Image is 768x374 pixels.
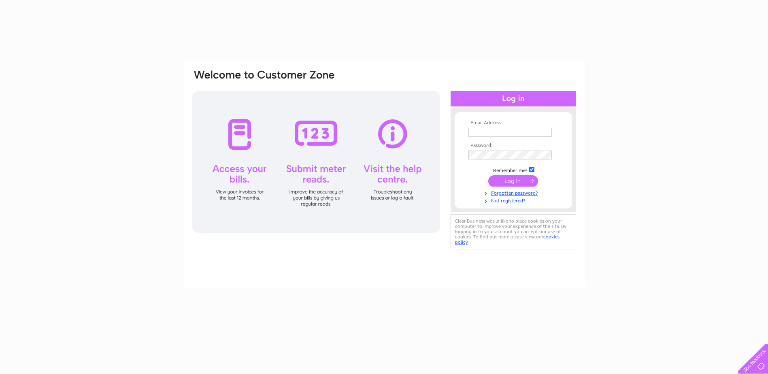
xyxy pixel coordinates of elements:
[451,214,576,249] div: Clear Business would like to place cookies on your computer to improve your experience of the sit...
[466,120,560,126] th: Email Address:
[466,166,560,174] td: Remember me?
[455,234,560,245] a: cookies policy
[488,175,538,187] input: Submit
[466,143,560,149] th: Password:
[468,196,560,204] a: Not registered?
[468,189,560,196] a: Forgotten password?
